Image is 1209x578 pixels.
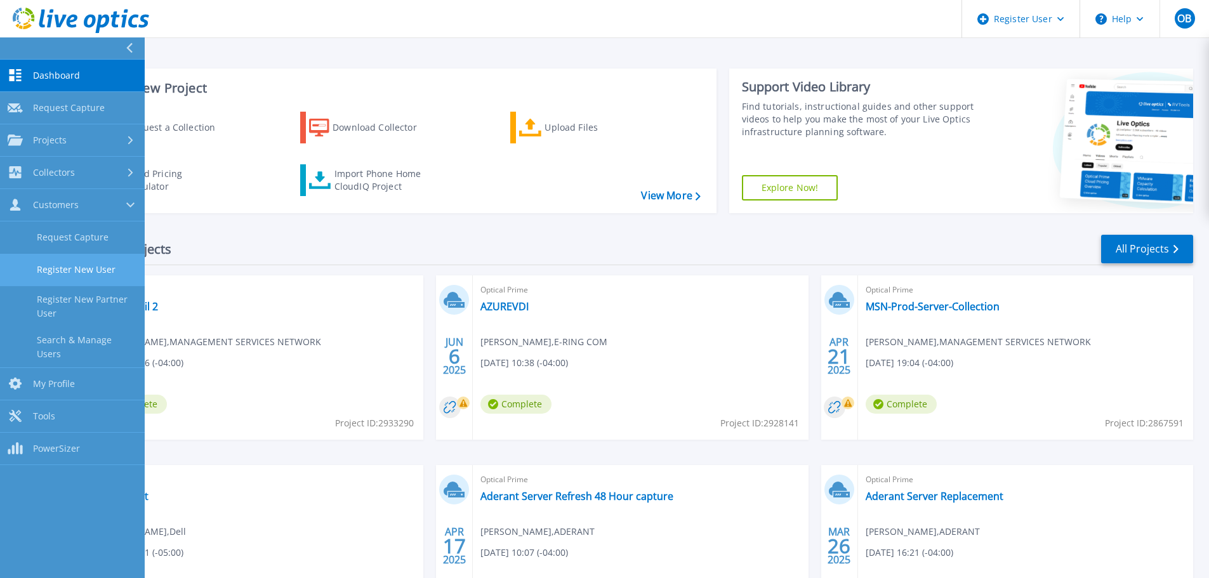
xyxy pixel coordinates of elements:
div: Download Collector [333,115,434,140]
span: [PERSON_NAME] , MANAGEMENT SERVICES NETWORK [96,335,321,349]
span: OB [1177,13,1191,23]
span: [DATE] 10:07 (-04:00) [480,546,568,560]
span: 26 [828,541,850,551]
span: Optical Prime [866,283,1186,297]
span: Projects [33,135,67,146]
div: Cloud Pricing Calculator [124,167,226,193]
span: Request Capture [33,102,105,114]
a: Upload Files [510,112,652,143]
span: 17 [443,541,466,551]
div: MAR 2025 [827,523,851,569]
span: [DATE] 16:21 (-04:00) [866,546,953,560]
span: Tools [33,411,55,422]
span: Collectors [33,167,75,178]
a: All Projects [1101,235,1193,263]
div: Request a Collection [126,115,228,140]
span: [PERSON_NAME] , MANAGEMENT SERVICES NETWORK [866,335,1091,349]
span: Customers [33,199,79,211]
span: Complete [866,395,937,414]
div: Support Video Library [742,79,979,95]
a: MSN-Prod-Server-Collection [866,300,1000,313]
a: Request a Collection [90,112,232,143]
a: AZUREVDI [480,300,529,313]
span: [PERSON_NAME] , ADERANT [866,525,980,539]
a: Aderant Server Refresh 48 Hour capture [480,490,673,502]
div: Upload Files [545,115,646,140]
span: Dashboard [33,70,80,81]
span: [PERSON_NAME] , ADERANT [480,525,595,539]
div: APR 2025 [827,333,851,379]
a: View More [641,190,700,202]
span: Project ID: 2867591 [1105,416,1184,430]
span: 6 [449,351,460,362]
span: Project ID: 2933290 [335,416,414,430]
span: Optical Prime [480,473,800,487]
span: [DATE] 10:38 (-04:00) [480,356,568,370]
span: Optical Prime [866,473,1186,487]
a: Cloud Pricing Calculator [90,164,232,196]
span: [DATE] 19:04 (-04:00) [866,356,953,370]
div: Find tutorials, instructional guides and other support videos to help you make the most of your L... [742,100,979,138]
div: JUN 2025 [442,333,466,379]
a: Download Collector [300,112,442,143]
a: Aderant Server Replacement [866,490,1003,502]
span: [PERSON_NAME] , E-RING COM [480,335,607,349]
span: PowerSizer [33,443,80,454]
span: Optical Prime [96,473,416,487]
span: Project ID: 2928141 [720,416,799,430]
div: APR 2025 [442,523,466,569]
h3: Start a New Project [90,81,700,95]
a: Explore Now! [742,175,838,200]
span: Optical Prime [96,283,416,297]
span: Complete [480,395,552,414]
span: Optical Prime [480,283,800,297]
span: My Profile [33,378,75,390]
div: Import Phone Home CloudIQ Project [334,167,433,193]
span: 21 [828,351,850,362]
